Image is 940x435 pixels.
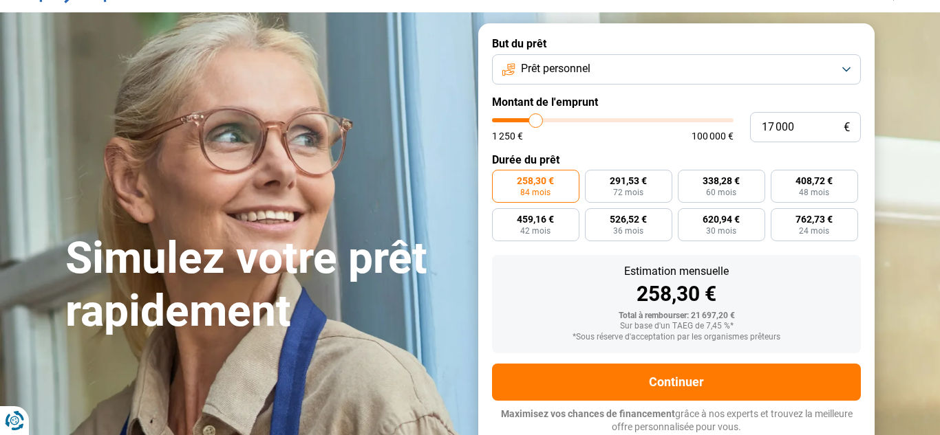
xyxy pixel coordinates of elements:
[520,227,551,235] span: 42 mois
[799,227,829,235] span: 24 mois
[613,188,643,197] span: 72 mois
[503,311,850,321] div: Total à rembourser: 21 697,20 €
[610,214,647,224] span: 526,52 €
[503,284,850,304] div: 258,30 €
[795,176,833,186] span: 408,72 €
[613,227,643,235] span: 36 mois
[492,364,861,401] button: Continuer
[65,232,462,338] h1: Simulez votre prêt rapidement
[503,333,850,342] div: *Sous réserve d'acceptation par les organismes prêteurs
[703,214,740,224] span: 620,94 €
[503,266,850,277] div: Estimation mensuelle
[703,176,740,186] span: 338,28 €
[492,408,861,434] p: grâce à nos experts et trouvez la meilleure offre personnalisée pour vous.
[706,188,736,197] span: 60 mois
[692,131,734,141] span: 100 000 €
[492,54,861,85] button: Prêt personnel
[706,227,736,235] span: 30 mois
[844,122,850,133] span: €
[517,176,554,186] span: 258,30 €
[492,96,861,109] label: Montant de l'emprunt
[799,188,829,197] span: 48 mois
[610,176,647,186] span: 291,53 €
[492,37,861,50] label: But du prêt
[501,408,675,419] span: Maximisez vos chances de financement
[503,322,850,331] div: Sur base d'un TAEG de 7,45 %*
[492,131,523,141] span: 1 250 €
[492,153,861,166] label: Durée du prêt
[517,214,554,224] span: 459,16 €
[520,188,551,197] span: 84 mois
[521,61,590,76] span: Prêt personnel
[795,214,833,224] span: 762,73 €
